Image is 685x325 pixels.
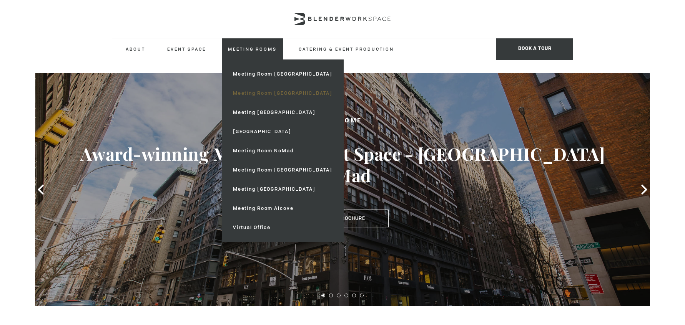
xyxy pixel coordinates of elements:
[227,103,339,122] a: Meeting [GEOGRAPHIC_DATA]
[120,38,151,59] a: About
[227,160,339,180] a: Meeting Room [GEOGRAPHIC_DATA]
[66,116,619,126] h2: Welcome
[227,141,339,160] a: Meeting Room NoMad
[222,38,283,59] a: Meeting Rooms
[547,227,685,325] iframe: Chat Widget
[227,218,339,237] a: Virtual Office
[227,122,339,141] a: [GEOGRAPHIC_DATA]
[227,199,339,218] a: Meeting Room Alcove
[227,84,339,103] a: Meeting Room [GEOGRAPHIC_DATA]
[66,143,619,186] h3: Award-winning Meeting & Event Space - [GEOGRAPHIC_DATA] NoMad
[293,38,400,59] a: Catering & Event Production
[227,64,339,84] a: Meeting Room [GEOGRAPHIC_DATA]
[227,180,339,199] a: Meeting [GEOGRAPHIC_DATA]
[496,38,573,60] span: Book a tour
[161,38,212,59] a: Event Space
